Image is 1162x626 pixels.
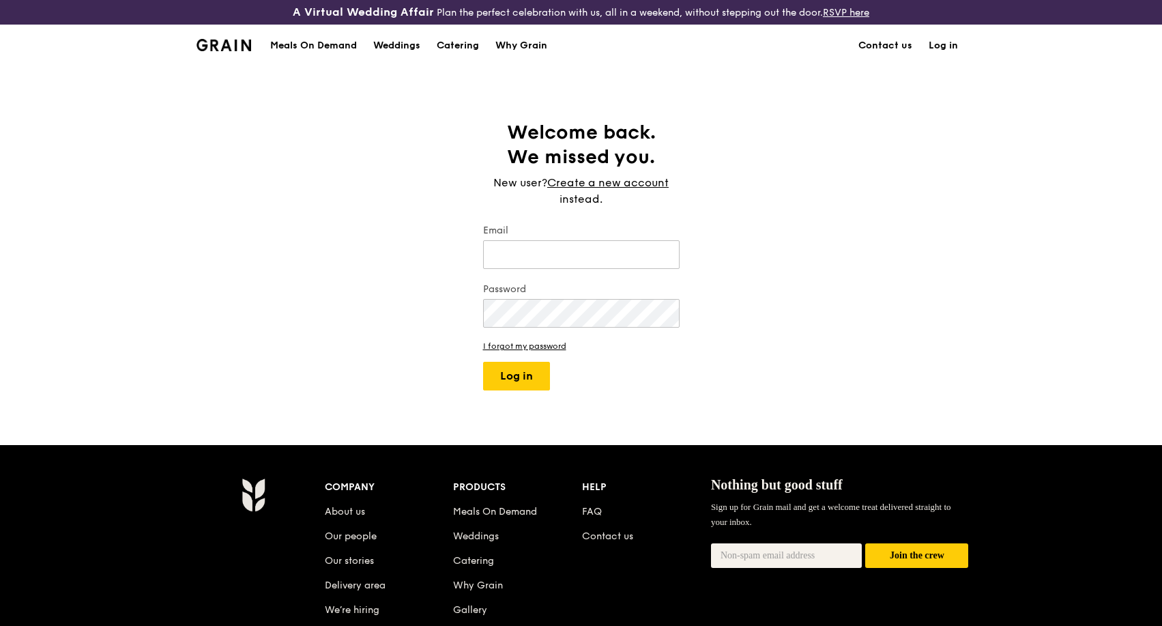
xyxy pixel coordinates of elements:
[197,39,252,51] img: Grain
[325,478,454,497] div: Company
[453,506,537,517] a: Meals On Demand
[453,580,503,591] a: Why Grain
[437,25,479,66] div: Catering
[920,25,966,66] a: Log in
[582,530,633,542] a: Contact us
[483,224,680,238] label: Email
[325,506,365,517] a: About us
[270,25,357,66] div: Meals On Demand
[453,555,494,567] a: Catering
[453,478,582,497] div: Products
[493,176,547,189] span: New user?
[197,24,252,65] a: GrainGrain
[365,25,429,66] a: Weddings
[547,175,669,191] a: Create a new account
[495,25,547,66] div: Why Grain
[453,530,499,542] a: Weddings
[325,555,374,567] a: Our stories
[453,604,487,616] a: Gallery
[711,477,843,492] span: Nothing but good stuff
[293,5,434,19] h3: A Virtual Wedding Affair
[429,25,487,66] a: Catering
[582,506,602,517] a: FAQ
[483,341,680,351] a: I forgot my password
[373,25,420,66] div: Weddings
[582,478,711,497] div: Help
[711,502,951,527] span: Sign up for Grain mail and get a welcome treat delivered straight to your inbox.
[711,543,862,568] input: Non-spam email address
[325,580,386,591] a: Delivery area
[865,543,968,569] button: Join the crew
[242,478,265,512] img: Grain
[325,604,379,616] a: We’re hiring
[483,283,680,296] label: Password
[483,362,550,390] button: Log in
[325,530,377,542] a: Our people
[850,25,920,66] a: Contact us
[560,193,602,205] span: instead.
[483,120,680,169] h1: Welcome back. We missed you.
[823,7,869,18] a: RSVP here
[487,25,555,66] a: Why Grain
[194,5,968,19] div: Plan the perfect celebration with us, all in a weekend, without stepping out the door.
